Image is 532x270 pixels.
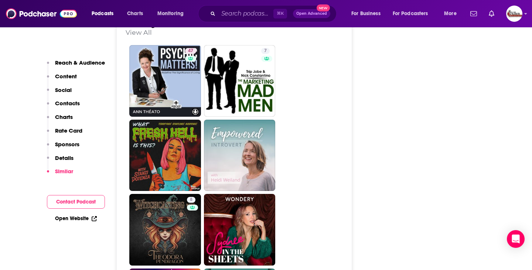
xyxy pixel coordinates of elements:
[122,8,147,20] a: Charts
[188,47,193,55] span: 47
[55,73,77,80] p: Content
[152,8,193,20] button: open menu
[486,7,497,20] a: Show notifications dropdown
[47,141,79,154] button: Sponsors
[507,230,525,248] div: Open Intercom Messenger
[204,45,276,117] a: 7
[47,154,74,168] button: Details
[55,168,73,175] p: Similar
[296,12,327,16] span: Open Advanced
[157,8,184,19] span: Monitoring
[47,113,73,127] button: Charts
[506,6,522,22] button: Show profile menu
[393,8,428,19] span: For Podcasters
[261,48,270,54] a: 7
[47,195,105,209] button: Contact Podcast
[47,100,80,113] button: Contacts
[351,8,381,19] span: For Business
[55,215,97,222] a: Open Website
[190,196,192,204] span: 8
[346,8,390,20] button: open menu
[92,8,113,19] span: Podcasts
[86,8,123,20] button: open menu
[293,9,330,18] button: Open AdvancedNew
[129,45,201,117] a: 47
[388,8,439,20] button: open menu
[55,127,82,134] p: Rate Card
[506,6,522,22] img: User Profile
[273,9,287,18] span: ⌘ K
[47,168,73,181] button: Similar
[126,28,152,36] a: View All
[218,8,273,20] input: Search podcasts, credits, & more...
[127,8,143,19] span: Charts
[205,5,344,22] div: Search podcasts, credits, & more...
[47,73,77,86] button: Content
[47,127,82,141] button: Rate Card
[55,154,74,161] p: Details
[55,86,72,93] p: Social
[506,6,522,22] span: Logged in as AllenMedia
[444,8,457,19] span: More
[187,197,195,203] a: 8
[264,47,267,55] span: 7
[47,86,72,100] button: Social
[467,7,480,20] a: Show notifications dropdown
[129,194,201,266] a: 8
[55,100,80,107] p: Contacts
[55,141,79,148] p: Sponsors
[6,7,77,21] img: Podchaser - Follow, Share and Rate Podcasts
[317,4,330,11] span: New
[55,59,105,66] p: Reach & Audience
[185,48,196,54] a: 47
[439,8,466,20] button: open menu
[55,113,73,120] p: Charts
[47,59,105,73] button: Reach & Audience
